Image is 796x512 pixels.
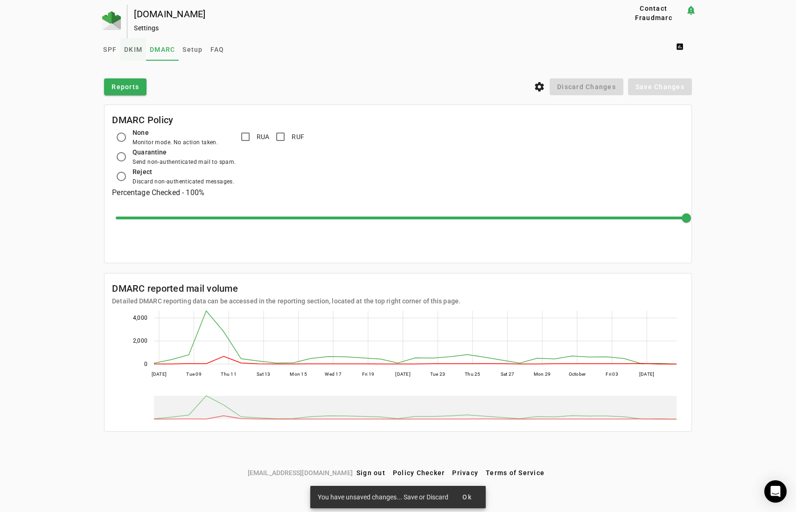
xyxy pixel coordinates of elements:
div: You have unsaved changes... Save or Discard [310,486,452,508]
button: Reports [104,78,147,95]
text: Fri 19 [362,372,375,377]
a: DMARC [146,38,179,61]
text: Tue 09 [187,372,202,377]
div: [DOMAIN_NAME] [134,9,592,19]
span: Sign out [356,469,385,477]
div: Quarantine [133,147,236,157]
span: Policy Checker [393,469,445,477]
mat-icon: notification_important [685,5,697,16]
text: Sat 27 [501,372,515,377]
button: Privacy [448,464,482,481]
span: [EMAIL_ADDRESS][DOMAIN_NAME] [248,468,353,478]
button: Terms of Service [482,464,548,481]
span: Setup [182,46,202,53]
button: Sign out [353,464,389,481]
div: Open Intercom Messenger [764,480,787,503]
div: Send non-authenticated mail to spam. [133,157,236,167]
text: 2,000 [133,337,147,344]
i: settings [534,81,545,92]
mat-card-title: DMARC Policy [112,112,173,127]
img: Fraudmarc Logo [102,11,121,30]
span: Privacy [452,469,478,477]
span: SPF [103,46,117,53]
label: RUF [290,132,304,141]
text: Mon 15 [290,372,307,377]
button: Policy Checker [389,464,449,481]
text: [DATE] [396,372,411,377]
mat-card-title: DMARC reported mail volume [112,281,461,296]
div: Monitor mode. No action taken. [133,138,218,147]
a: SPF [99,38,120,61]
span: Terms of Service [486,469,545,477]
a: Setup [179,38,206,61]
span: DKIM [124,46,142,53]
span: DMARC [150,46,175,53]
text: 4,000 [133,315,147,321]
span: Ok [462,493,472,501]
text: Thu 11 [221,372,237,377]
div: None [133,127,218,138]
text: Mon 29 [534,372,551,377]
a: FAQ [207,38,228,61]
text: October [569,372,587,377]
text: Wed 17 [325,372,342,377]
div: Reject [133,167,234,177]
text: Sat 13 [257,372,271,377]
span: FAQ [210,46,224,53]
text: 0 [144,361,147,367]
div: Settings [134,23,592,33]
text: Fri 03 [606,372,619,377]
text: Tue 23 [430,372,446,377]
text: [DATE] [152,372,167,377]
button: Contact Fraudmarc [622,5,685,21]
button: Ok [452,489,482,505]
text: [DATE] [639,372,655,377]
mat-slider: Percent [116,207,688,229]
text: Thu 25 [465,372,481,377]
label: RUA [255,132,270,141]
mat-card-subtitle: Detailed DMARC reporting data can be accessed in the reporting section, located at the top right ... [112,296,461,306]
span: Contact Fraudmarc [626,4,682,22]
a: DKIM [120,38,146,61]
span: Reports [112,82,139,91]
h3: Percentage Checked - 100% [112,186,684,199]
div: Discard non-authenticated messages. [133,177,234,186]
